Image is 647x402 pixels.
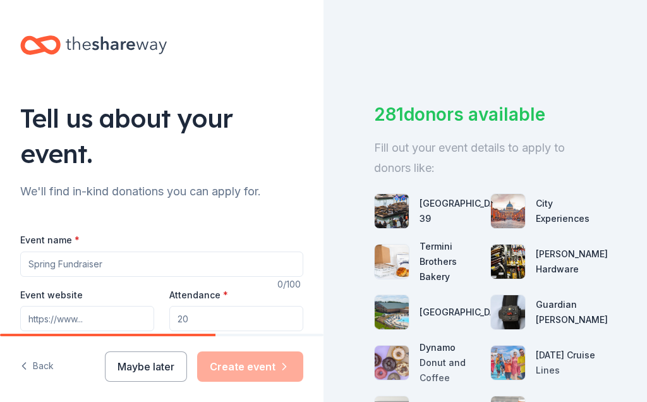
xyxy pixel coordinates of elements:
[169,306,303,331] input: 20
[420,305,509,320] div: [GEOGRAPHIC_DATA]
[20,181,303,202] div: We'll find in-kind donations you can apply for.
[20,289,83,301] label: Event website
[20,234,80,247] label: Event name
[20,100,303,171] div: Tell us about your event.
[420,239,480,284] div: Termini Brothers Bakery
[491,295,525,329] img: photo for Guardian Angel Device
[20,306,154,331] input: https://www...
[536,196,596,226] div: City Experiences
[491,194,525,228] img: photo for City Experiences
[420,196,509,226] div: [GEOGRAPHIC_DATA] 39
[169,289,228,301] label: Attendance
[20,252,303,277] input: Spring Fundraiser
[375,245,409,279] img: photo for Termini Brothers Bakery
[20,353,54,380] button: Back
[374,101,596,128] div: 281 donors available
[491,346,525,380] img: photo for Carnival Cruise Lines
[375,346,409,380] img: photo for Dynamo Donut and Coffee
[420,340,480,386] div: Dynamo Donut and Coffee
[374,138,596,178] div: Fill out your event details to apply to donors like:
[536,348,596,378] div: [DATE] Cruise Lines
[536,247,608,277] div: [PERSON_NAME] Hardware
[491,245,525,279] img: photo for Cole Hardware
[375,194,409,228] img: photo for San Francisco Pier 39
[277,277,303,292] div: 0 /100
[536,297,608,327] div: Guardian [PERSON_NAME]
[375,295,409,329] img: photo for Great Wolf Lodge
[105,351,187,382] button: Maybe later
